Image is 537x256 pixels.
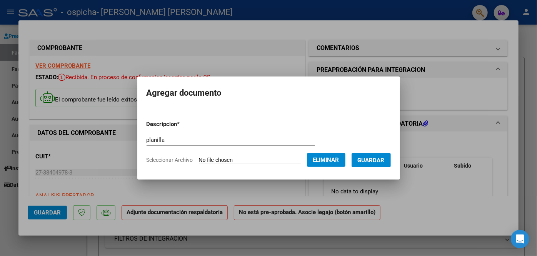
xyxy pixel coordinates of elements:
[313,156,339,163] span: Eliminar
[147,120,220,129] p: Descripcion
[358,157,385,164] span: Guardar
[307,153,345,167] button: Eliminar
[147,157,193,163] span: Seleccionar Archivo
[511,230,529,248] div: Open Intercom Messenger
[147,86,391,100] h2: Agregar documento
[352,153,391,167] button: Guardar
